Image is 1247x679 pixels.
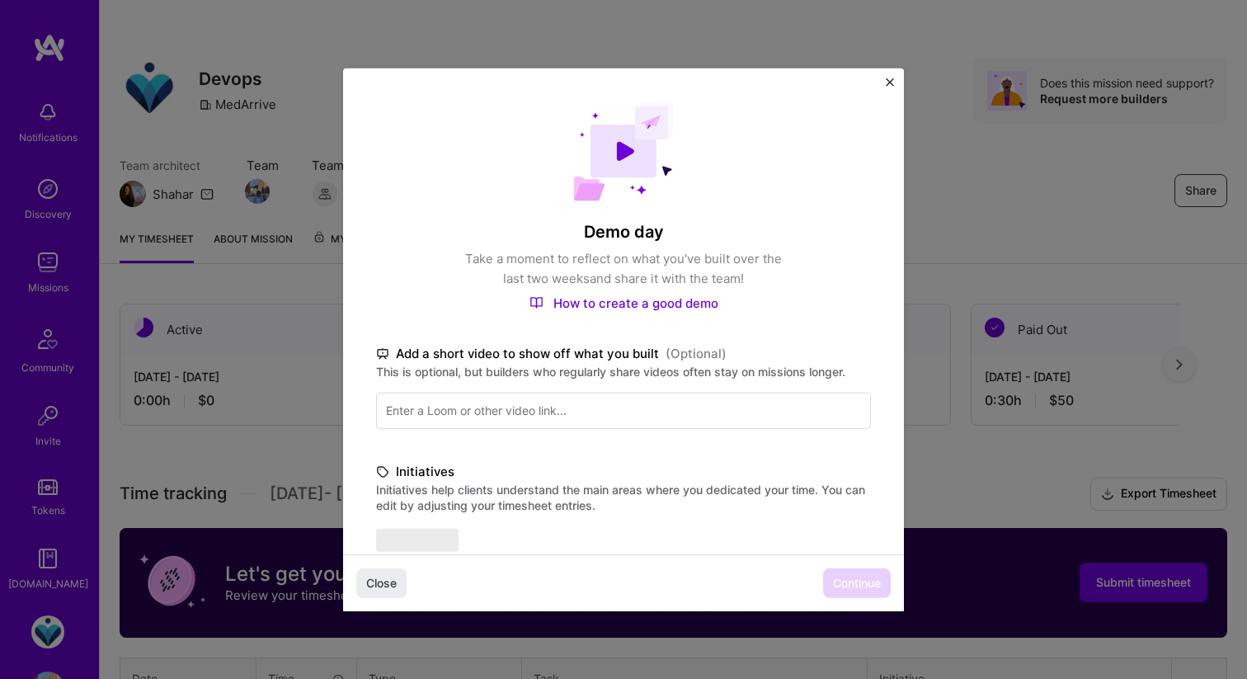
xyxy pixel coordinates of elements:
a: How to create a good demo [529,295,718,310]
input: Enter a Loom or other video link... [376,392,871,428]
span: ‌ [376,528,459,551]
span: (Optional) [666,343,727,363]
p: Take a moment to reflect on what you've built over the last two weeks and share it with the team! [459,248,788,288]
i: icon TvBlack [376,344,389,363]
button: Close [356,568,407,598]
span: Close [366,575,397,592]
button: Close [886,78,894,95]
h4: Demo day [376,220,871,242]
label: Add a short video to show off what you built [376,343,871,363]
i: icon TagBlack [376,462,389,481]
label: This is optional, but builders who regularly share videos often stay on missions longer. [376,363,871,379]
img: Demo day [573,101,674,200]
label: Initiatives [376,461,871,481]
img: How to create a good demo [529,296,544,309]
label: Initiatives help clients understand the main areas where you dedicated your time. You can edit by... [376,481,871,512]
